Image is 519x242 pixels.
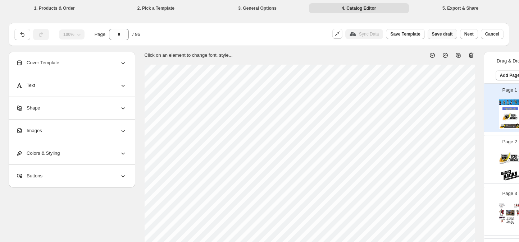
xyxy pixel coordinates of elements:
span: Save draft [432,31,453,37]
p: Page 1 [502,87,517,94]
span: Buttons [16,172,42,180]
span: Next [464,31,474,37]
span: Cancel [485,31,499,37]
p: Page 2 [502,138,517,145]
span: Text [16,82,35,89]
p: Page 3 [502,190,517,197]
button: Next [460,29,478,39]
span: Page [95,31,105,38]
span: Shape [16,104,40,112]
span: Cover Template [16,59,59,66]
button: Save draft [428,29,457,39]
span: / 96 [132,31,140,38]
button: Save Template [386,29,424,39]
p: Click on an element to change font, style... [145,52,233,59]
span: Save Template [390,31,420,37]
span: Images [16,127,42,134]
span: Colors & Styling [16,150,60,157]
button: Cancel [481,29,504,39]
